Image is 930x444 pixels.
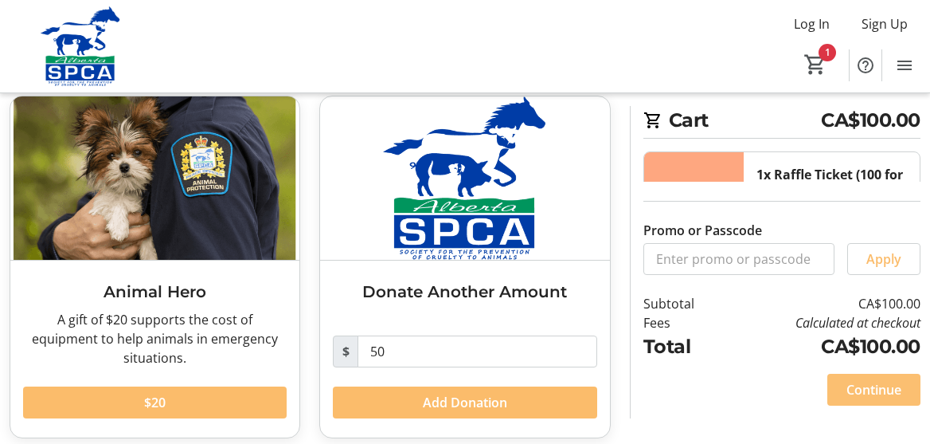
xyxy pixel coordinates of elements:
button: Apply [847,243,920,275]
div: 1x Raffle Ticket (100 for $100.00) [756,165,907,203]
td: Subtotal [643,294,724,313]
button: Sign Up [849,11,920,37]
span: Continue [846,380,901,399]
span: CA$100.00 [821,106,920,135]
span: $ [333,336,358,367]
img: Alberta SPCA's Logo [10,6,151,86]
span: Sign Up [862,14,908,33]
td: CA$100.00 [724,332,920,361]
button: Continue [827,374,920,406]
td: Fees [643,313,724,332]
h3: Donate Another Amount [333,280,596,304]
td: CA$100.00 [724,294,920,313]
div: Total Tickets: 100 [744,152,920,331]
span: Apply [866,250,901,269]
img: Animal Hero [10,96,299,259]
div: A gift of $20 supports the cost of equipment to help animals in emergency situations. [23,310,287,367]
button: Add Donation [333,387,596,418]
span: Add Donation [423,393,507,412]
input: Enter promo or passcode [643,243,834,275]
input: Donation Amount [358,336,596,367]
button: Help [850,49,881,81]
h3: Animal Hero [23,280,287,304]
button: Log In [781,11,842,37]
span: $20 [144,393,166,412]
img: Donate Another Amount [320,96,609,259]
td: Calculated at checkout [724,313,920,332]
h2: Cart [643,106,920,139]
button: Menu [889,49,920,81]
td: Total [643,332,724,361]
button: $20 [23,387,287,418]
span: Log In [794,14,830,33]
label: Promo or Passcode [643,221,762,240]
button: Cart [801,50,830,79]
